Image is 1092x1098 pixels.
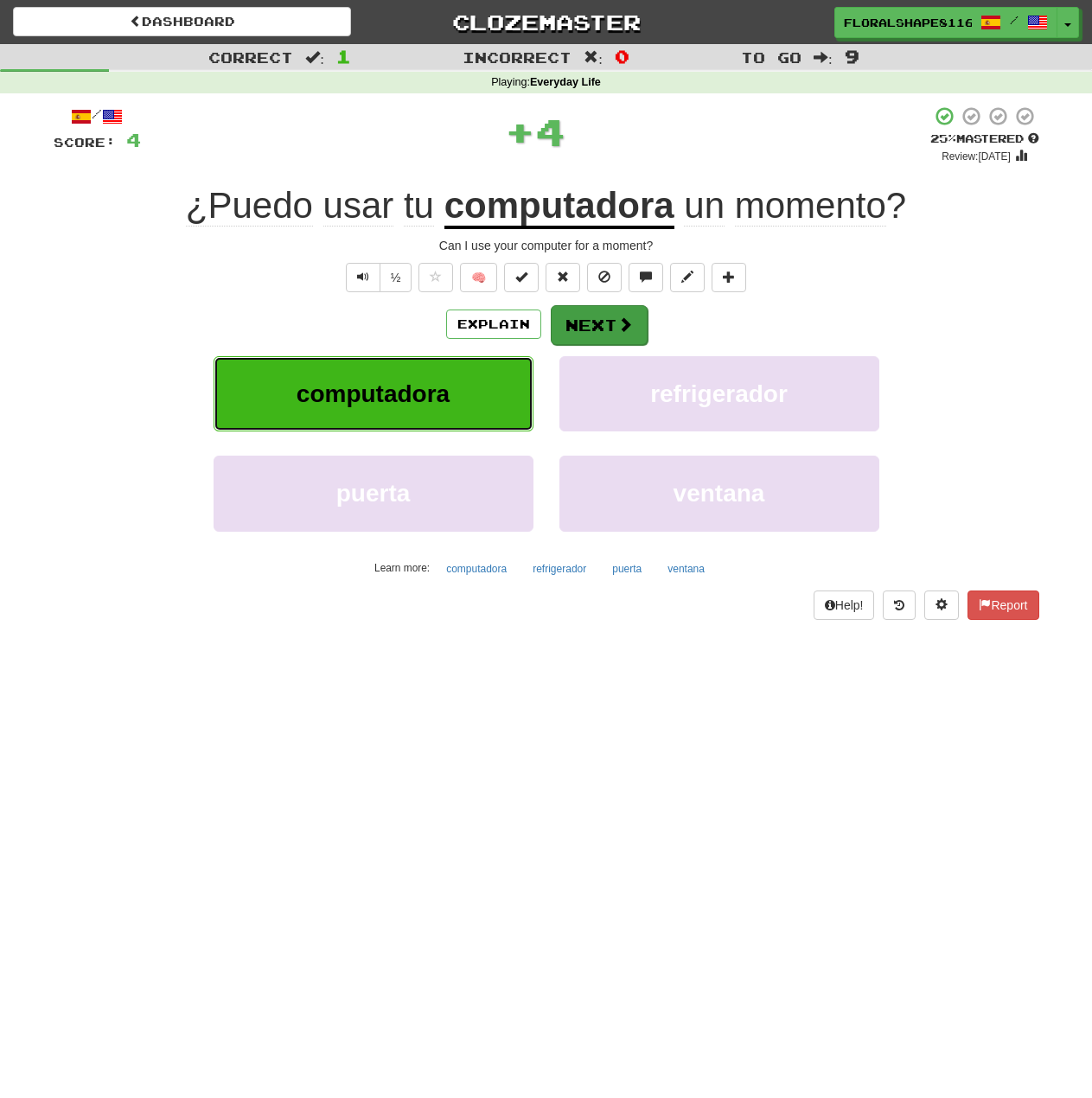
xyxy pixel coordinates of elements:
[208,48,293,66] span: Correct
[374,562,430,574] small: Learn more:
[546,263,580,292] button: Reset to 0% Mastered (alt+r)
[460,263,497,292] button: 🧠
[615,46,629,67] span: 0
[504,263,539,292] button: Set this sentence to 100% Mastered (alt+m)
[444,185,674,229] u: computadora
[844,15,972,30] span: FloralShape8116
[126,129,141,150] span: 4
[712,263,746,292] button: Add to collection (alt+a)
[834,7,1057,38] a: FloralShape8116 /
[530,76,601,88] strong: Everyday Life
[186,185,313,227] span: ¿Puedo
[342,263,412,292] div: Text-to-speech controls
[741,48,801,66] span: To go
[54,237,1039,254] div: Can I use your computer for a moment?
[670,263,705,292] button: Edit sentence (alt+d)
[418,263,453,292] button: Favorite sentence (alt+f)
[346,263,380,292] button: Play sentence audio (ctl+space)
[404,185,434,227] span: tu
[380,263,412,292] button: ½
[674,185,907,227] span: ?
[336,480,411,507] span: puerta
[942,150,1011,163] small: Review: [DATE]
[658,556,714,582] button: ventana
[650,380,788,407] span: refrigerador
[735,185,886,227] span: momento
[214,356,533,431] button: computadora
[603,556,651,582] button: puerta
[883,590,916,620] button: Round history (alt+y)
[930,131,956,145] span: 25 %
[629,263,663,292] button: Discuss sentence (alt+u)
[535,110,565,153] span: 4
[587,263,622,292] button: Ignore sentence (alt+i)
[505,105,535,157] span: +
[930,131,1039,147] div: Mastered
[214,456,533,531] button: puerta
[584,50,603,65] span: :
[814,590,875,620] button: Help!
[674,480,765,507] span: ventana
[523,556,596,582] button: refrigerador
[54,135,116,150] span: Score:
[845,46,859,67] span: 9
[13,7,351,36] a: Dashboard
[551,305,648,345] button: Next
[305,50,324,65] span: :
[336,46,351,67] span: 1
[446,310,541,339] button: Explain
[1010,14,1019,26] span: /
[54,105,141,127] div: /
[559,356,879,431] button: refrigerador
[967,590,1038,620] button: Report
[323,185,394,227] span: usar
[684,185,725,227] span: un
[297,380,450,407] span: computadora
[463,48,572,66] span: Incorrect
[814,50,833,65] span: :
[437,556,516,582] button: computadora
[377,7,715,37] a: Clozemaster
[559,456,879,531] button: ventana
